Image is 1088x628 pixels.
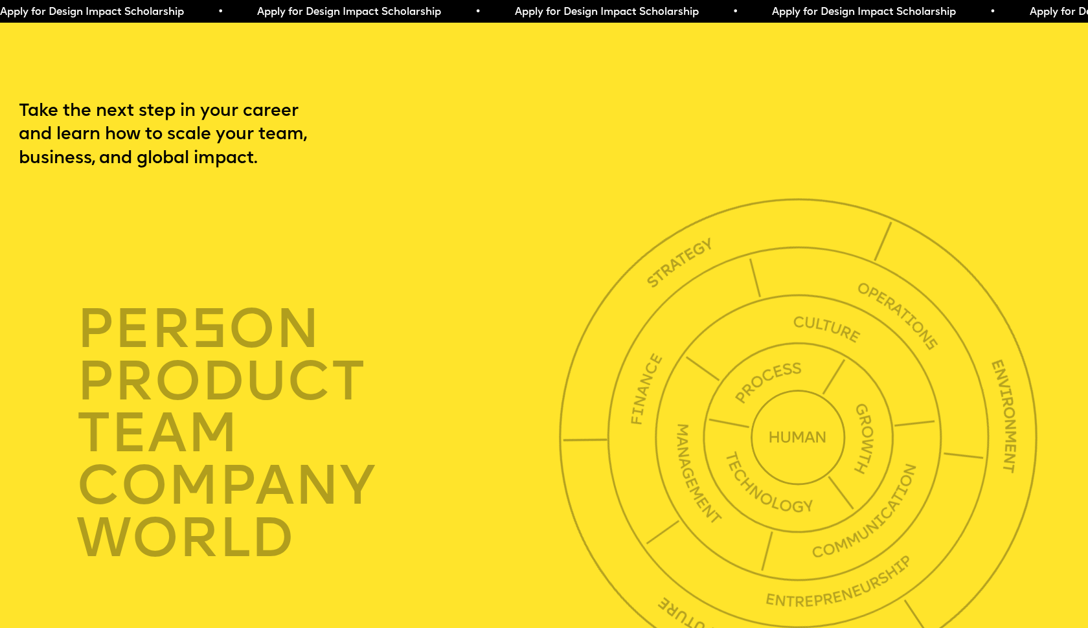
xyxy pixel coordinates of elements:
[709,7,715,17] span: •
[191,305,228,361] span: s
[76,408,567,460] div: TEAM
[76,303,567,355] div: per on
[76,355,567,408] div: product
[76,512,567,565] div: world
[76,460,567,512] div: company
[451,7,457,17] span: •
[966,7,972,17] span: •
[19,100,356,172] p: Take the next step in your career and learn how to scale your team, business, and global impact.
[194,7,200,17] span: •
